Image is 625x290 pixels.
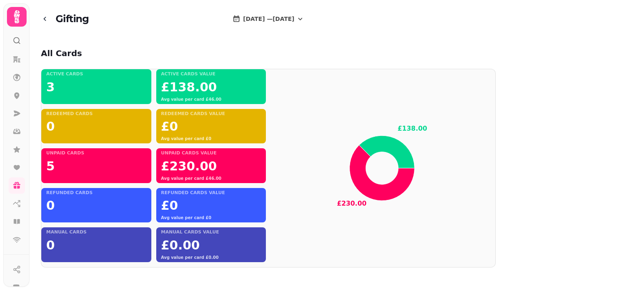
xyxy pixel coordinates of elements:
[161,157,261,175] dd: £230.00
[398,125,427,132] tspan: £138.00
[226,11,310,27] button: [DATE] —[DATE]
[161,254,261,261] dd: Avg value per card £0.00
[46,111,146,118] dt: redeemed Cards
[41,11,56,27] a: go-back
[161,117,261,136] dd: £0
[41,48,82,59] h2: All Cards
[161,111,261,118] dt: redeemed Cards Value
[46,117,146,136] dd: 0
[161,229,261,236] dt: manual Cards Value
[337,199,366,207] tspan: £230.00
[46,157,146,175] dd: 5
[161,96,261,102] dd: Avg value per card £46.00
[161,190,261,197] dt: refunded Cards Value
[56,11,89,27] h2: Gifting
[46,229,146,236] dt: manual Cards
[243,16,294,22] span: [DATE] — [DATE]
[46,78,146,96] dd: 3
[161,78,261,96] dd: £138.00
[161,71,261,78] dt: active Cards Value
[46,71,146,78] dt: active Cards
[46,236,146,254] dd: 0
[161,136,261,142] dd: Avg value per card £0
[161,215,261,221] dd: Avg value per card £0
[161,196,261,215] dd: £0
[161,150,261,157] dt: unpaid Cards Value
[46,150,146,157] dt: unpaid Cards
[161,236,261,254] dd: £0.00
[161,175,261,181] dd: Avg value per card £46.00
[46,190,146,197] dt: refunded Cards
[46,196,146,215] dd: 0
